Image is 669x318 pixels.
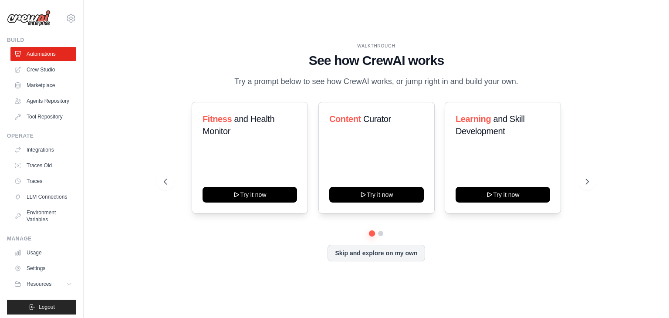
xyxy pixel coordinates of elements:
button: Try it now [203,187,297,203]
img: Logo [7,10,51,27]
span: Logout [39,304,55,311]
a: Agents Repository [10,94,76,108]
span: Fitness [203,114,232,124]
p: Try a prompt below to see how CrewAI works, or jump right in and build your own. [230,75,523,88]
button: Logout [7,300,76,315]
div: Manage [7,235,76,242]
a: Traces [10,174,76,188]
a: Usage [10,246,76,260]
button: Skip and explore on my own [328,245,425,261]
div: Build [7,37,76,44]
button: Try it now [329,187,424,203]
div: WALKTHROUGH [164,43,589,49]
span: Content [329,114,361,124]
span: and Health Monitor [203,114,274,136]
button: Resources [10,277,76,291]
div: Operate [7,132,76,139]
a: Automations [10,47,76,61]
span: Curator [363,114,391,124]
span: Resources [27,281,51,288]
a: LLM Connections [10,190,76,204]
a: Crew Studio [10,63,76,77]
a: Integrations [10,143,76,157]
button: Try it now [456,187,550,203]
a: Marketplace [10,78,76,92]
a: Settings [10,261,76,275]
a: Tool Repository [10,110,76,124]
a: Environment Variables [10,206,76,227]
a: Traces Old [10,159,76,173]
h1: See how CrewAI works [164,53,589,68]
span: Learning [456,114,491,124]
